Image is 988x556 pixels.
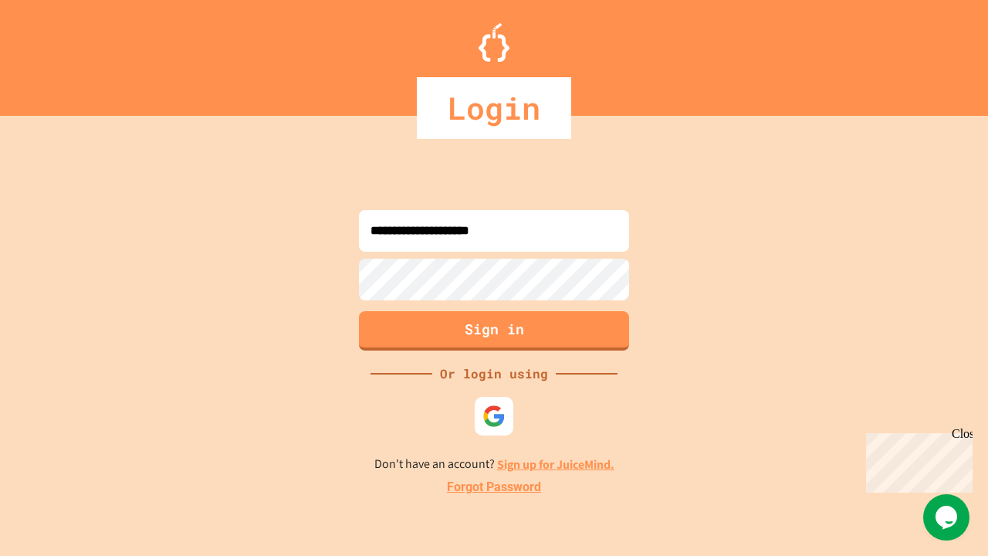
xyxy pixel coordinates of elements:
a: Forgot Password [447,478,541,497]
img: google-icon.svg [482,405,506,428]
p: Don't have an account? [374,455,614,474]
a: Sign up for JuiceMind. [497,456,614,473]
img: Logo.svg [479,23,509,62]
div: Chat with us now!Close [6,6,107,98]
iframe: chat widget [923,494,973,541]
div: Or login using [432,364,556,383]
button: Sign in [359,311,629,351]
iframe: chat widget [860,427,973,493]
div: Login [417,77,571,139]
